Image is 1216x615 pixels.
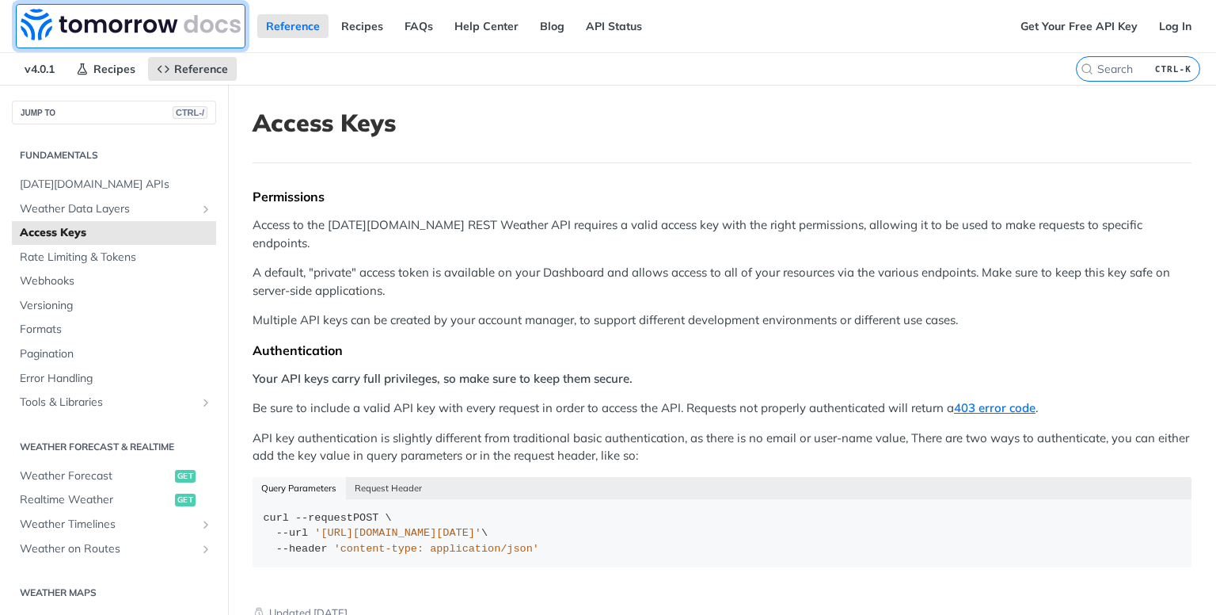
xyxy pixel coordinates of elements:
a: Log In [1150,14,1200,38]
a: Reference [148,57,237,81]
span: Realtime Weather [20,492,171,508]
a: Weather Data LayersShow subpages for Weather Data Layers [12,197,216,221]
button: Show subpages for Weather Data Layers [199,203,212,216]
span: Weather Forecast [20,468,171,484]
a: Recipes [67,57,144,81]
button: Request Header [346,477,431,499]
a: Rate Limiting & Tokens [12,246,216,269]
img: Tomorrow.io Weather API Docs [21,9,241,40]
span: Weather Timelines [20,517,196,533]
span: Formats [20,322,212,338]
button: JUMP TOCTRL-/ [12,101,216,124]
span: Pagination [20,346,212,362]
span: Weather on Routes [20,541,196,557]
a: Realtime Weatherget [12,488,216,512]
h2: Fundamentals [12,148,216,162]
div: Permissions [253,189,1191,204]
span: Tools & Libraries [20,395,196,411]
button: Show subpages for Tools & Libraries [199,396,212,409]
a: Pagination [12,342,216,366]
p: Multiple API keys can be created by your account manager, to support different development enviro... [253,311,1191,330]
span: --url [276,527,309,539]
a: Weather TimelinesShow subpages for Weather Timelines [12,513,216,537]
a: Get Your Free API Key [1012,14,1146,38]
a: [DATE][DOMAIN_NAME] APIs [12,173,216,197]
svg: Search [1081,63,1093,75]
p: Access to the [DATE][DOMAIN_NAME] REST Weather API requires a valid access key with the right per... [253,216,1191,252]
a: 403 error code [954,400,1035,415]
div: POST \ \ [264,510,1181,557]
span: v4.0.1 [16,57,63,81]
a: FAQs [396,14,442,38]
a: Reference [257,14,329,38]
span: Reference [174,62,228,76]
span: get [175,470,196,483]
a: Versioning [12,294,216,318]
span: --header [276,543,328,555]
a: Help Center [446,14,527,38]
h2: Weather Forecast & realtime [12,440,216,454]
span: get [175,494,196,506]
span: Error Handling [20,371,212,387]
a: Access Keys [12,221,216,245]
a: Weather Forecastget [12,464,216,488]
div: Authentication [253,342,1191,358]
span: --request [295,512,353,524]
button: Show subpages for Weather Timelines [199,518,212,531]
p: Be sure to include a valid API key with every request in order to access the API. Requests not pr... [253,399,1191,418]
span: Access Keys [20,225,212,241]
span: Versioning [20,298,212,314]
p: A default, "private" access token is available on your Dashboard and allows access to all of your... [253,264,1191,300]
kbd: CTRL-K [1151,61,1195,77]
a: Error Handling [12,367,216,391]
span: CTRL-/ [173,106,207,119]
span: Recipes [93,62,135,76]
a: Weather on RoutesShow subpages for Weather on Routes [12,537,216,561]
strong: Your API keys carry full privileges, so make sure to keep them secure. [253,371,633,386]
span: [DATE][DOMAIN_NAME] APIs [20,177,212,193]
a: Formats [12,318,216,342]
a: Blog [531,14,573,38]
span: 'content-type: application/json' [334,543,539,555]
p: API key authentication is slightly different from traditional basic authentication, as there is n... [253,430,1191,465]
a: Recipes [332,14,392,38]
a: API Status [577,14,651,38]
span: Rate Limiting & Tokens [20,250,212,265]
a: Webhooks [12,269,216,293]
span: curl [264,512,289,524]
span: Weather Data Layers [20,201,196,217]
span: Webhooks [20,273,212,289]
span: '[URL][DOMAIN_NAME][DATE]' [314,527,481,539]
h2: Weather Maps [12,586,216,600]
a: Tools & LibrariesShow subpages for Tools & Libraries [12,391,216,414]
h1: Access Keys [253,109,1191,137]
button: Show subpages for Weather on Routes [199,543,212,556]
